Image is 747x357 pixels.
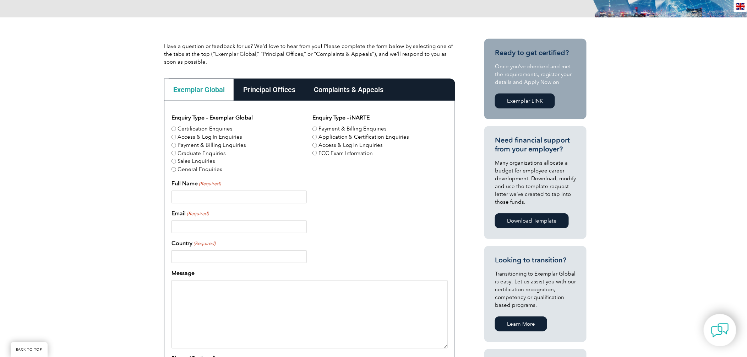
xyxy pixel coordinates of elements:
a: Exemplar LINK [495,94,555,108]
label: Full Name [171,179,221,188]
label: Payment & Billing Enquiries [178,141,246,149]
div: Complaints & Appeals [305,79,393,101]
label: Country [171,239,216,247]
img: contact-chat.png [711,321,729,339]
label: Access & Log In Enquiries [318,141,383,149]
label: FCC Exam Information [318,149,373,158]
h3: Need financial support from your employer? [495,136,576,154]
label: General Enquiries [178,165,222,174]
p: Transitioning to Exemplar Global is easy! Let us assist you with our certification recognition, c... [495,270,576,309]
label: Message [171,269,195,277]
legend: Enquiry Type – Exemplar Global [171,113,253,122]
a: Learn More [495,316,547,331]
div: Exemplar Global [164,79,234,101]
h3: Ready to get certified? [495,48,576,57]
a: Download Template [495,213,569,228]
label: Payment & Billing Enquiries [318,125,387,133]
p: Many organizations allocate a budget for employee career development. Download, modify and use th... [495,159,576,206]
img: en [736,3,745,10]
p: Have a question or feedback for us? We’d love to hear from you! Please complete the form below by... [164,42,455,66]
h3: Looking to transition? [495,256,576,265]
label: Access & Log In Enquiries [178,133,242,141]
p: Once you’ve checked and met the requirements, register your details and Apply Now on [495,63,576,86]
span: (Required) [186,210,209,217]
a: BACK TO TOP [11,342,48,357]
label: Sales Enquiries [178,157,215,165]
label: Email [171,209,209,218]
div: Principal Offices [234,79,305,101]
label: Graduate Enquiries [178,149,226,158]
legend: Enquiry Type – iNARTE [312,113,370,122]
span: (Required) [198,180,221,187]
span: (Required) [193,240,216,247]
label: Application & Certification Enquiries [318,133,409,141]
label: Certification Enquiries [178,125,233,133]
